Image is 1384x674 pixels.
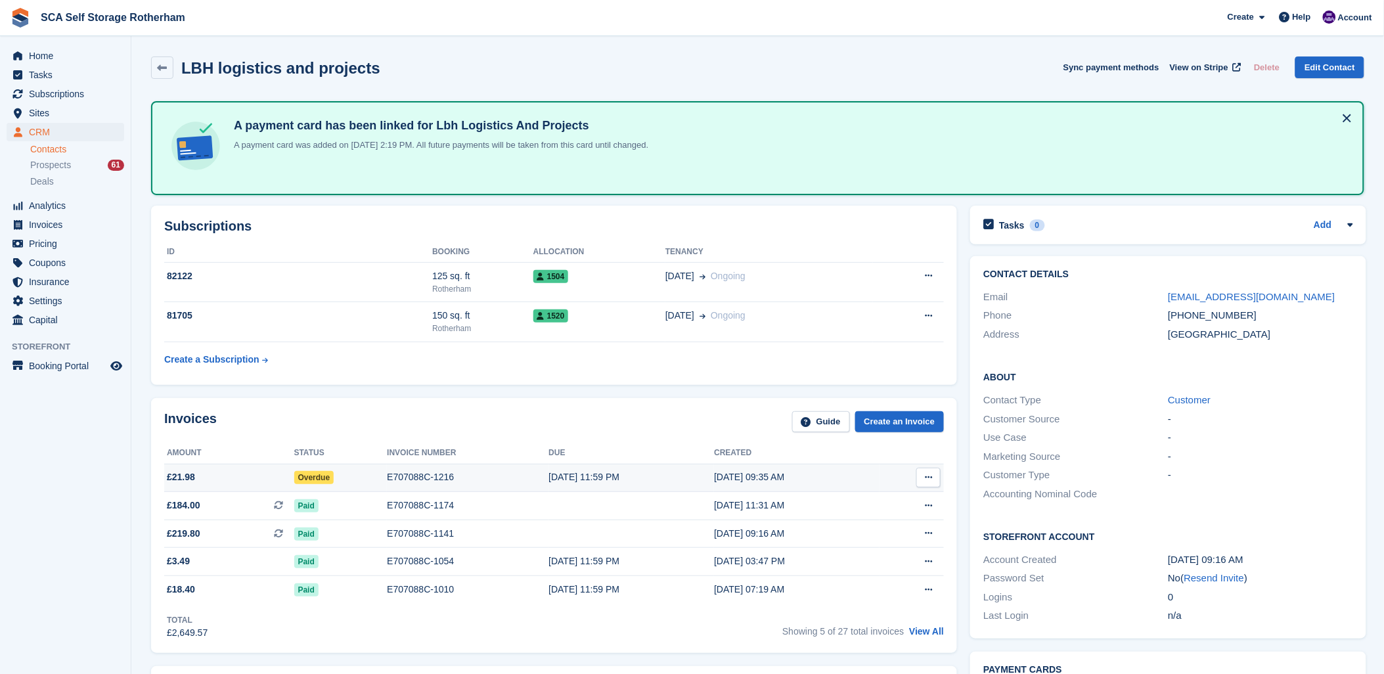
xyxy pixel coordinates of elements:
div: [GEOGRAPHIC_DATA] [1168,327,1352,342]
div: 0 [1168,590,1352,605]
div: Email [983,290,1168,305]
h2: Contact Details [983,269,1352,280]
a: menu [7,273,124,291]
span: £184.00 [167,499,200,512]
a: Deals [30,175,124,189]
th: Created [714,443,880,464]
span: Insurance [29,273,108,291]
th: Tenancy [665,242,873,263]
span: 1504 [533,270,569,283]
span: Tasks [29,66,108,84]
th: Status [294,443,388,464]
span: Account [1338,11,1372,24]
span: £3.49 [167,554,190,568]
div: E707088C-1141 [387,527,548,541]
span: Settings [29,292,108,310]
span: [DATE] [665,269,694,283]
div: Customer Source [983,412,1168,427]
a: Contacts [30,143,124,156]
div: - [1168,430,1352,445]
div: Customer Type [983,468,1168,483]
div: No [1168,571,1352,586]
a: [EMAIL_ADDRESS][DOMAIN_NAME] [1168,291,1335,302]
span: Booking Portal [29,357,108,375]
a: Preview store [108,358,124,374]
span: Prospects [30,159,71,171]
div: [DATE] 09:16 AM [714,527,880,541]
div: n/a [1168,608,1352,623]
span: Ongoing [711,271,746,281]
div: 82122 [164,269,432,283]
div: Marketing Source [983,449,1168,464]
th: Allocation [533,242,665,263]
span: [DATE] [665,309,694,323]
div: [DATE] 03:47 PM [714,554,880,568]
th: Due [548,443,714,464]
span: Subscriptions [29,85,108,103]
h2: Invoices [164,411,217,433]
span: Capital [29,311,108,329]
span: 1520 [533,309,569,323]
h2: About [983,370,1352,383]
a: menu [7,85,124,103]
span: £219.80 [167,527,200,541]
span: Help [1293,11,1311,24]
div: Account Created [983,552,1168,568]
span: ( ) [1181,572,1248,583]
th: Invoice number [387,443,548,464]
a: menu [7,47,124,65]
div: E707088C-1216 [387,470,548,484]
div: Phone [983,308,1168,323]
a: menu [7,123,124,141]
span: Invoices [29,215,108,234]
div: [DATE] 09:16 AM [1168,552,1352,568]
span: Home [29,47,108,65]
a: View All [909,626,944,637]
div: E707088C-1054 [387,554,548,568]
a: menu [7,292,124,310]
span: Paid [294,499,319,512]
th: ID [164,242,432,263]
div: Password Set [983,571,1168,586]
a: Add [1314,218,1331,233]
a: Guide [792,411,850,433]
a: SCA Self Storage Rotherham [35,7,190,28]
div: - [1168,412,1352,427]
span: Paid [294,583,319,596]
h2: LBH logistics and projects [181,59,380,77]
div: Total [167,614,208,626]
div: [PHONE_NUMBER] [1168,308,1352,323]
div: - [1168,468,1352,483]
div: 61 [108,160,124,171]
span: View on Stripe [1170,61,1228,74]
span: Ongoing [711,310,746,321]
h2: Tasks [999,219,1025,231]
a: Resend Invite [1184,572,1245,583]
img: Kelly Neesham [1323,11,1336,24]
div: Contact Type [983,393,1168,408]
div: Last Login [983,608,1168,623]
span: Sites [29,104,108,122]
h4: A payment card has been linked for Lbh Logistics And Projects [229,118,648,133]
div: - [1168,449,1352,464]
span: Paid [294,528,319,541]
img: card-linked-ebf98d0992dc2aeb22e95c0e3c79077019eb2392cfd83c6a337811c24bc77127.svg [168,118,223,173]
h2: Subscriptions [164,219,944,234]
div: E707088C-1010 [387,583,548,596]
th: Booking [432,242,533,263]
a: menu [7,196,124,215]
div: [DATE] 11:59 PM [548,554,714,568]
span: Create [1228,11,1254,24]
th: Amount [164,443,294,464]
a: menu [7,104,124,122]
a: Prospects 61 [30,158,124,172]
button: Sync payment methods [1063,56,1159,78]
div: E707088C-1174 [387,499,548,512]
div: Use Case [983,430,1168,445]
a: menu [7,357,124,375]
a: Customer [1168,394,1211,405]
div: 0 [1030,219,1045,231]
h2: Storefront Account [983,529,1352,543]
span: £18.40 [167,583,195,596]
a: menu [7,66,124,84]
